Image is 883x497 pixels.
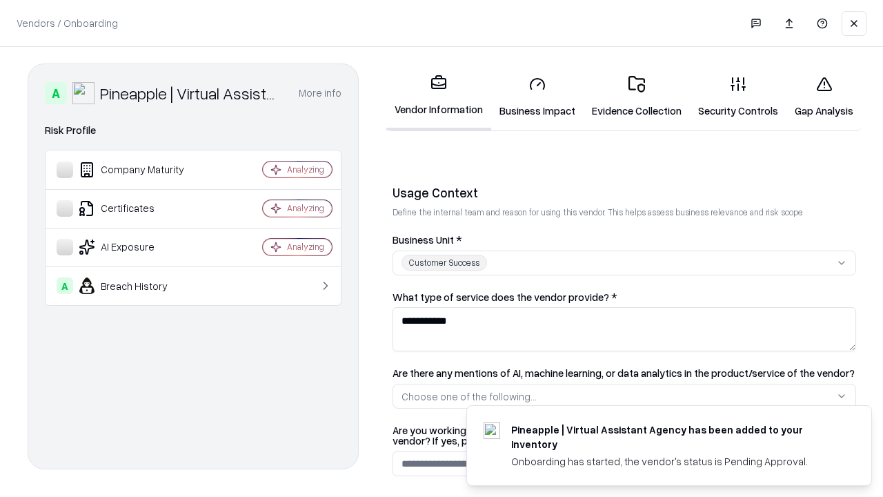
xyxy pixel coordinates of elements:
[45,82,67,104] div: A
[287,164,324,175] div: Analyzing
[491,65,584,129] a: Business Impact
[484,422,500,439] img: trypineapple.com
[511,422,838,451] div: Pineapple | Virtual Assistant Agency has been added to your inventory
[72,82,95,104] img: Pineapple | Virtual Assistant Agency
[57,277,73,294] div: A
[401,389,537,404] div: Choose one of the following...
[45,122,341,139] div: Risk Profile
[386,64,491,130] a: Vendor Information
[401,255,487,271] div: Customer Success
[299,81,341,106] button: More info
[57,239,221,255] div: AI Exposure
[393,292,856,302] label: What type of service does the vendor provide? *
[584,65,690,129] a: Evidence Collection
[393,384,856,409] button: Choose one of the following...
[57,200,221,217] div: Certificates
[393,206,856,218] p: Define the internal team and reason for using this vendor. This helps assess business relevance a...
[100,82,282,104] div: Pineapple | Virtual Assistant Agency
[57,277,221,294] div: Breach History
[393,235,856,245] label: Business Unit *
[393,368,856,378] label: Are there any mentions of AI, machine learning, or data analytics in the product/service of the v...
[17,16,118,30] p: Vendors / Onboarding
[393,251,856,275] button: Customer Success
[393,425,856,446] label: Are you working with the Bausch and Lomb procurement/legal to get the contract in place with the ...
[287,202,324,214] div: Analyzing
[690,65,786,129] a: Security Controls
[393,184,856,201] div: Usage Context
[57,162,221,178] div: Company Maturity
[511,454,838,469] div: Onboarding has started, the vendor's status is Pending Approval.
[786,65,862,129] a: Gap Analysis
[287,241,324,253] div: Analyzing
